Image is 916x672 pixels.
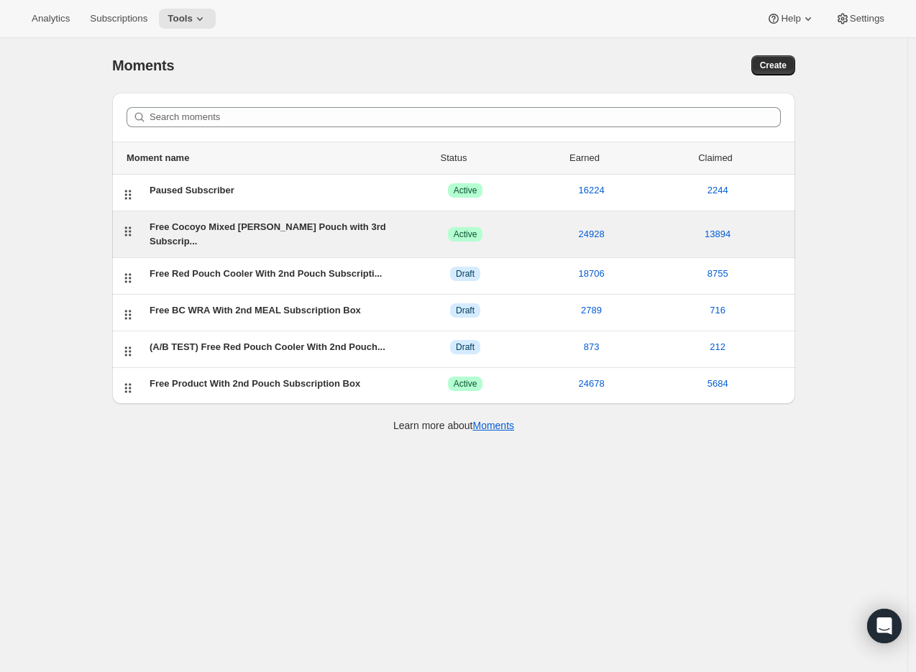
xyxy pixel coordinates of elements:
[696,223,739,246] button: 13894
[150,340,402,354] div: (A/B TEST) Free Red Pouch Cooler With 2nd Pouch Subscription Box
[81,9,156,29] button: Subscriptions
[758,9,823,29] button: Help
[150,220,402,249] div: Free Cocoyo Mixed Berry Pouch with 3rd Subscription Box
[90,13,147,24] span: Subscriptions
[575,336,608,359] button: 873
[701,299,734,322] button: 716
[150,303,402,318] div: Free BC WRA With 2nd MEAL Subscription Box
[159,9,216,29] button: Tools
[584,340,600,354] span: 873
[570,262,613,285] button: 18706
[150,183,402,198] div: Paused Subscriber
[699,372,737,395] button: 5684
[705,227,730,241] span: 13894
[781,13,800,24] span: Help
[454,185,477,196] span: Active
[112,57,174,73] span: Moments
[579,227,605,241] span: 24928
[650,151,781,165] div: Claimed
[710,303,725,318] span: 716
[850,13,884,24] span: Settings
[150,107,781,127] input: Search moments
[699,179,737,202] button: 2244
[707,267,728,281] span: 8755
[32,13,70,24] span: Analytics
[150,267,402,281] div: Free Red Pouch Cooler With 2nd Pouch Subscription Box
[867,609,902,643] div: Open Intercom Messenger
[127,151,388,165] div: Moment name
[579,377,605,391] span: 24678
[23,9,78,29] button: Analytics
[570,179,613,202] button: 16224
[456,305,475,316] span: Draft
[456,268,475,280] span: Draft
[150,377,402,391] div: Free Product With 2nd Pouch Subscription Box
[701,336,734,359] button: 212
[570,223,613,246] button: 24928
[168,13,193,24] span: Tools
[519,151,650,165] div: Earned
[454,378,477,390] span: Active
[472,420,514,431] a: Moments
[827,9,893,29] button: Settings
[456,341,475,353] span: Draft
[454,229,477,240] span: Active
[572,299,610,322] button: 2789
[570,372,613,395] button: 24678
[751,55,795,75] button: Create
[393,418,514,433] p: Learn more about
[388,151,519,165] div: Status
[760,60,787,71] span: Create
[710,340,725,354] span: 212
[699,262,737,285] button: 8755
[581,303,602,318] span: 2789
[707,183,728,198] span: 2244
[579,183,605,198] span: 16224
[579,267,605,281] span: 18706
[707,377,728,391] span: 5684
